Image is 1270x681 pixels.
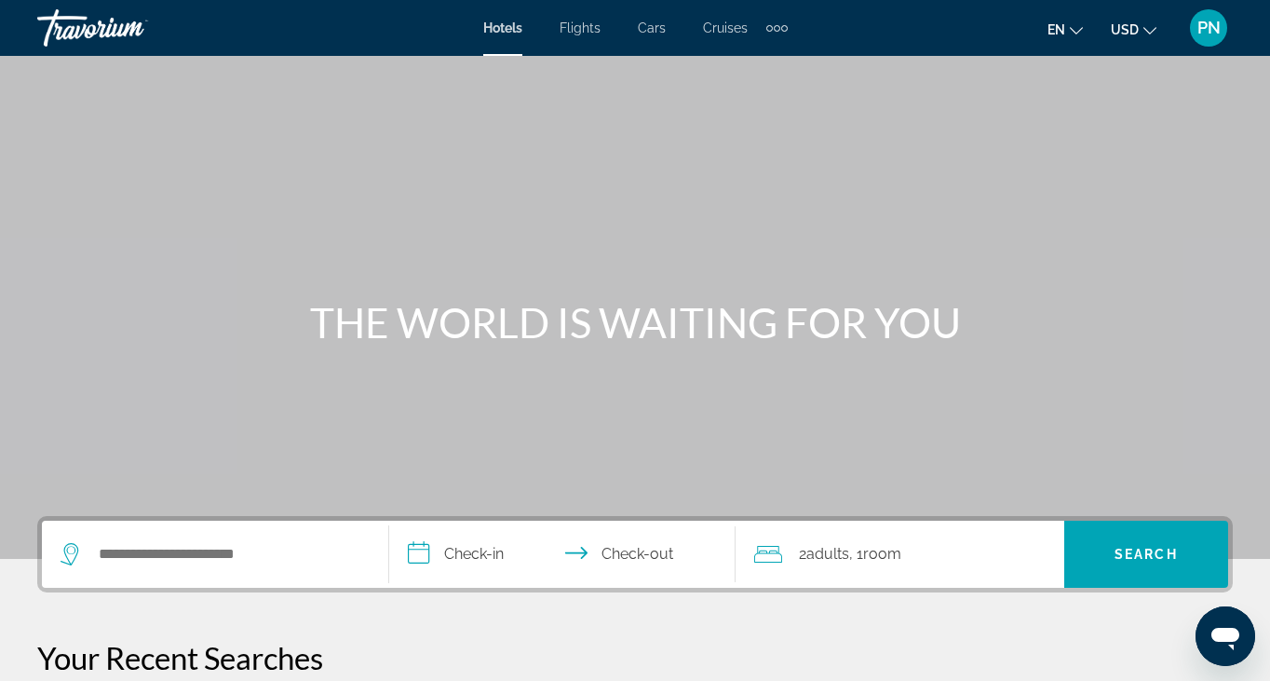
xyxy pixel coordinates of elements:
span: Adults [806,545,849,563]
p: Your Recent Searches [37,639,1233,676]
iframe: Button to launch messaging window [1196,606,1255,666]
button: Search [1064,521,1228,588]
a: Hotels [483,20,522,35]
a: Flights [560,20,601,35]
div: Search widget [42,521,1228,588]
span: PN [1197,19,1221,37]
button: User Menu [1184,8,1233,48]
a: Cars [638,20,666,35]
h1: THE WORLD IS WAITING FOR YOU [286,298,984,347]
span: USD [1111,22,1139,37]
button: Check in and out dates [389,521,736,588]
span: Search [1115,547,1178,562]
button: Extra navigation items [766,13,788,43]
span: Room [863,545,901,563]
button: Change currency [1111,16,1156,43]
button: Change language [1047,16,1083,43]
span: en [1047,22,1065,37]
button: Travelers: 2 adults, 0 children [736,521,1064,588]
a: Cruises [703,20,748,35]
a: Travorium [37,4,223,52]
span: 2 [799,541,849,567]
span: , 1 [849,541,901,567]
